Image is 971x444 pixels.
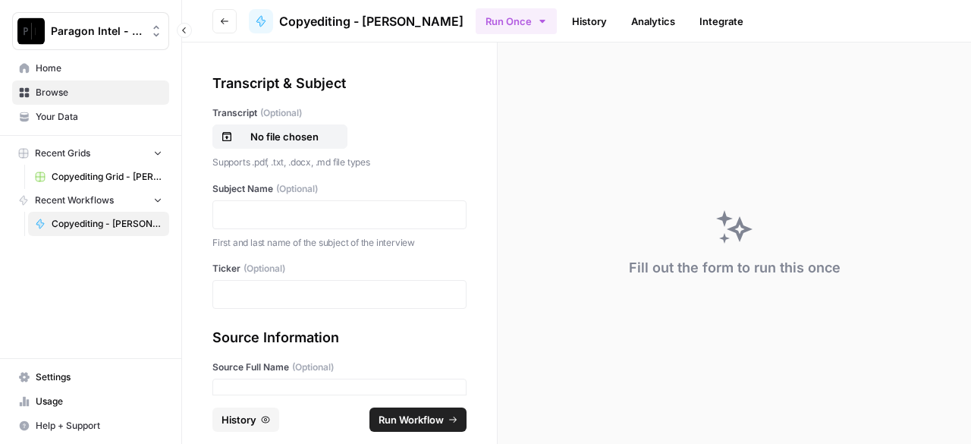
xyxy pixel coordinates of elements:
[51,24,143,39] span: Paragon Intel - Copyediting
[12,414,169,438] button: Help + Support
[36,395,162,408] span: Usage
[212,327,467,348] div: Source Information
[244,262,285,276] span: (Optional)
[369,408,467,432] button: Run Workflow
[260,106,302,120] span: (Optional)
[212,262,467,276] label: Ticker
[12,56,169,80] a: Home
[12,189,169,212] button: Recent Workflows
[379,412,444,427] span: Run Workflow
[292,361,334,374] span: (Optional)
[279,12,464,30] span: Copyediting - [PERSON_NAME]
[212,106,467,120] label: Transcript
[212,408,279,432] button: History
[36,110,162,124] span: Your Data
[12,389,169,414] a: Usage
[212,124,347,149] button: No file chosen
[236,129,333,144] p: No file chosen
[12,142,169,165] button: Recent Grids
[12,365,169,389] a: Settings
[249,9,464,33] a: Copyediting - [PERSON_NAME]
[36,419,162,433] span: Help + Support
[36,86,162,99] span: Browse
[212,235,467,250] p: First and last name of the subject of the interview
[629,257,841,279] div: Fill out the form to run this once
[36,370,162,384] span: Settings
[690,9,753,33] a: Integrate
[276,182,318,196] span: (Optional)
[52,170,162,184] span: Copyediting Grid - [PERSON_NAME]
[12,80,169,105] a: Browse
[212,361,467,374] label: Source Full Name
[35,194,114,207] span: Recent Workflows
[212,73,467,94] div: Transcript & Subject
[36,61,162,75] span: Home
[12,105,169,129] a: Your Data
[12,12,169,50] button: Workspace: Paragon Intel - Copyediting
[212,155,467,170] p: Supports .pdf, .txt, .docx, .md file types
[476,8,557,34] button: Run Once
[563,9,616,33] a: History
[28,165,169,189] a: Copyediting Grid - [PERSON_NAME]
[622,9,684,33] a: Analytics
[222,412,256,427] span: History
[35,146,90,160] span: Recent Grids
[52,217,162,231] span: Copyediting - [PERSON_NAME]
[212,182,467,196] label: Subject Name
[17,17,45,45] img: Paragon Intel - Copyediting Logo
[28,212,169,236] a: Copyediting - [PERSON_NAME]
